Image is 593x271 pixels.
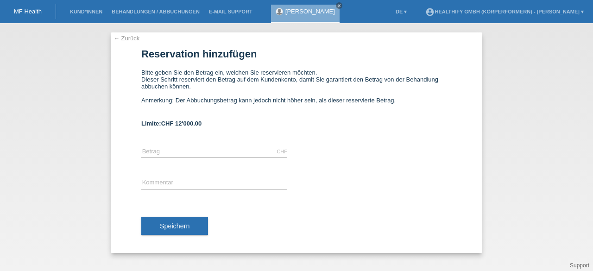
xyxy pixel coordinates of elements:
i: account_circle [425,7,435,17]
b: Limite: [141,120,202,127]
div: CHF [277,149,287,154]
a: Behandlungen / Abbuchungen [107,9,204,14]
button: Speichern [141,217,208,235]
a: E-Mail Support [204,9,257,14]
h1: Reservation hinzufügen [141,48,452,60]
a: Support [570,262,589,269]
a: MF Health [14,8,42,15]
a: DE ▾ [391,9,411,14]
span: Speichern [160,222,189,230]
div: Bitte geben Sie den Betrag ein, welchen Sie reservieren möchten. Dieser Schritt reserviert den Be... [141,69,452,111]
i: close [337,3,341,8]
a: account_circleHealthify GmbH (Körperformern) - [PERSON_NAME] ▾ [421,9,588,14]
a: Kund*innen [65,9,107,14]
a: [PERSON_NAME] [285,8,335,15]
a: ← Zurück [114,35,139,42]
a: close [336,2,342,9]
span: CHF 12'000.00 [161,120,202,127]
